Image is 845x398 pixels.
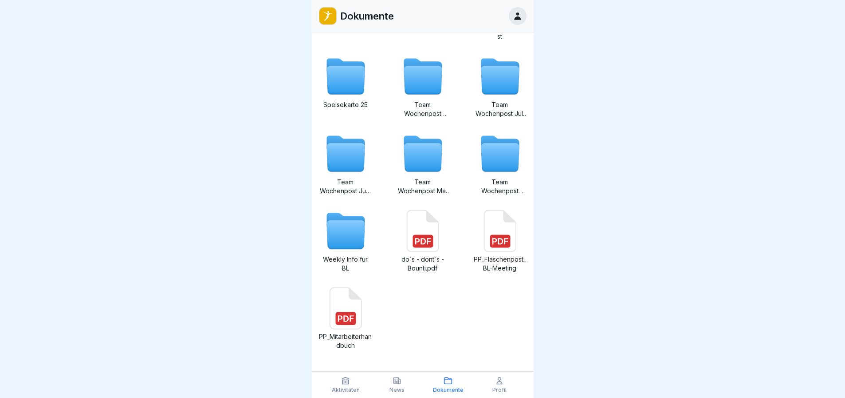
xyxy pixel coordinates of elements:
a: do´s - dont´s - Bounti.pdf [396,210,449,273]
p: Aktivitäten [332,387,360,393]
p: Team Wochenpost [DATE] [396,100,449,118]
a: Team Wochenpost [DATE] [473,132,527,195]
p: PP_Flaschenpost_BL-Meeting [473,255,527,273]
a: PP_Mitarbeiterhandbuch [319,287,372,350]
a: Weekly Info für BL [319,210,372,273]
p: Team Wochenpost Juni 2025 [319,178,372,195]
p: Speisekarte 25 [319,100,372,109]
a: PP_Flaschenpost_BL-Meeting [473,210,527,273]
p: Team Wochenpost Mai 2025 [396,178,449,195]
p: News [389,387,405,393]
a: Speisekarte 25 [319,55,372,118]
p: Profil [492,387,507,393]
img: oo2rwhh5g6mqyfqxhtbddxvd.png [319,8,336,24]
a: Team Wochenpost Juli 2025 [473,55,527,118]
a: Team Wochenpost [DATE] [396,55,449,118]
p: Dokumente [340,10,394,22]
a: Team Wochenpost Juni 2025 [319,132,372,195]
a: Team Wochenpost Mai 2025 [396,132,449,195]
p: Dokumente [433,387,464,393]
p: do´s - dont´s - Bounti.pdf [396,255,449,273]
p: Team Wochenpost [DATE] [473,178,527,195]
p: Team Wochenpost Juli 2025 [473,100,527,118]
p: PP_Mitarbeiterhandbuch [319,332,372,350]
p: Weekly Info für BL [319,255,372,273]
